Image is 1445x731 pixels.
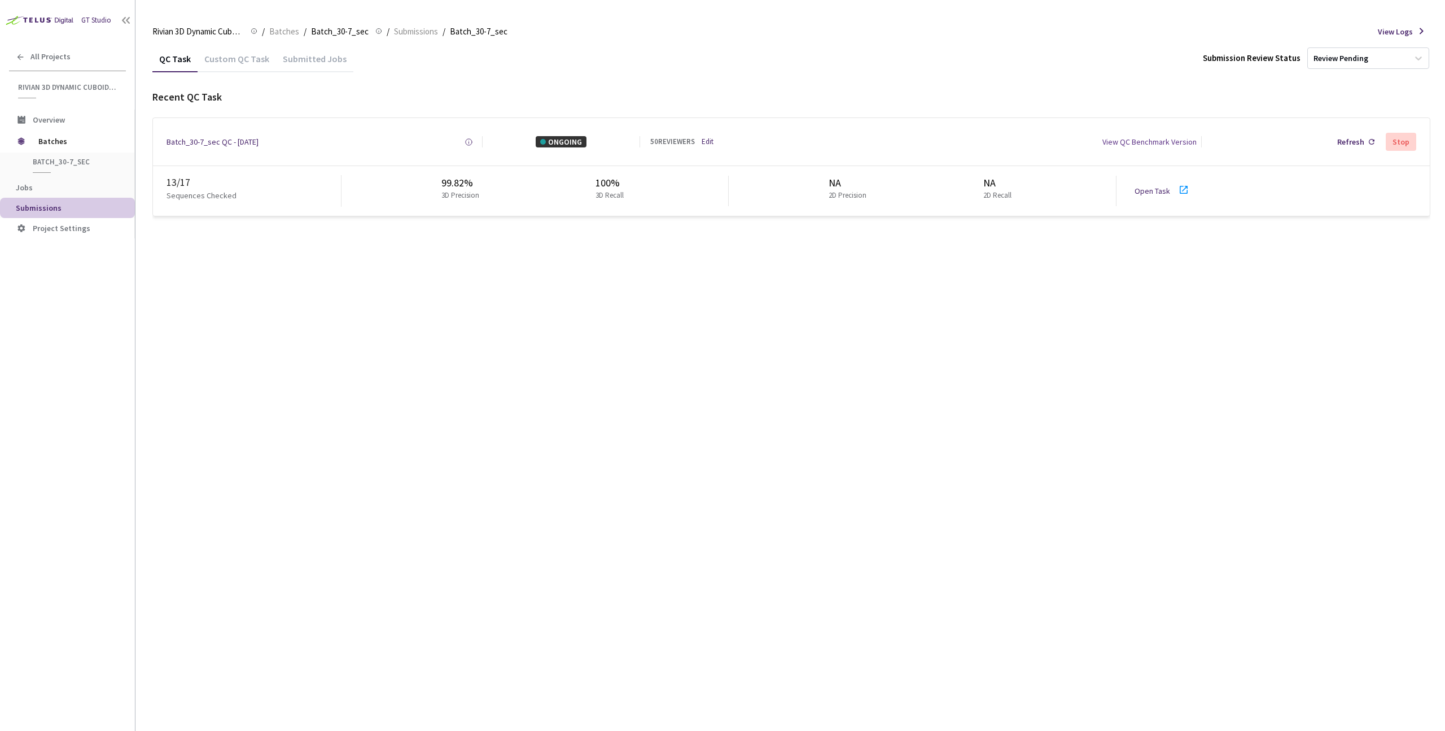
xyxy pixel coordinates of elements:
div: Custom QC Task [198,53,276,72]
div: View QC Benchmark Version [1102,136,1197,147]
li: / [262,25,265,38]
div: Submitted Jobs [276,53,353,72]
span: Overview [33,115,65,125]
a: Open Task [1135,186,1170,196]
div: Stop [1393,137,1409,146]
div: GT Studio [81,15,111,26]
div: Recent QC Task [152,90,1430,105]
span: Project Settings [33,223,90,233]
a: Batches [267,25,301,37]
span: Rivian 3D Dynamic Cuboids[2024-25] [152,25,244,38]
span: Batches [269,25,299,38]
div: 50 REVIEWERS [650,137,695,147]
p: 3D Recall [595,190,624,201]
div: ONGOING [536,136,586,147]
span: Jobs [16,182,33,193]
span: Rivian 3D Dynamic Cuboids[2024-25] [18,82,119,92]
div: Review Pending [1313,53,1368,64]
a: Submissions [392,25,440,37]
div: Refresh [1337,136,1364,147]
div: NA [983,176,1016,190]
span: Batches [38,130,116,153]
div: 100% [595,176,628,190]
span: Batch_30-7_sec [33,157,116,167]
p: Sequences Checked [167,190,237,201]
p: 2D Recall [983,190,1011,201]
span: All Projects [30,52,71,62]
p: 2D Precision [829,190,866,201]
span: Submissions [16,203,62,213]
a: Edit [702,137,713,147]
li: / [443,25,445,38]
a: Batch_30-7_sec QC - [DATE] [167,136,259,147]
span: Batch_30-7_sec [450,25,507,38]
p: 3D Precision [441,190,479,201]
div: Submission Review Status [1203,52,1300,64]
div: 99.82% [441,176,484,190]
li: / [387,25,389,38]
li: / [304,25,306,38]
span: Batch_30-7_sec [311,25,369,38]
div: NA [829,176,871,190]
span: View Logs [1378,26,1413,37]
div: 13 / 17 [167,175,341,190]
div: QC Task [152,53,198,72]
span: Submissions [394,25,438,38]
